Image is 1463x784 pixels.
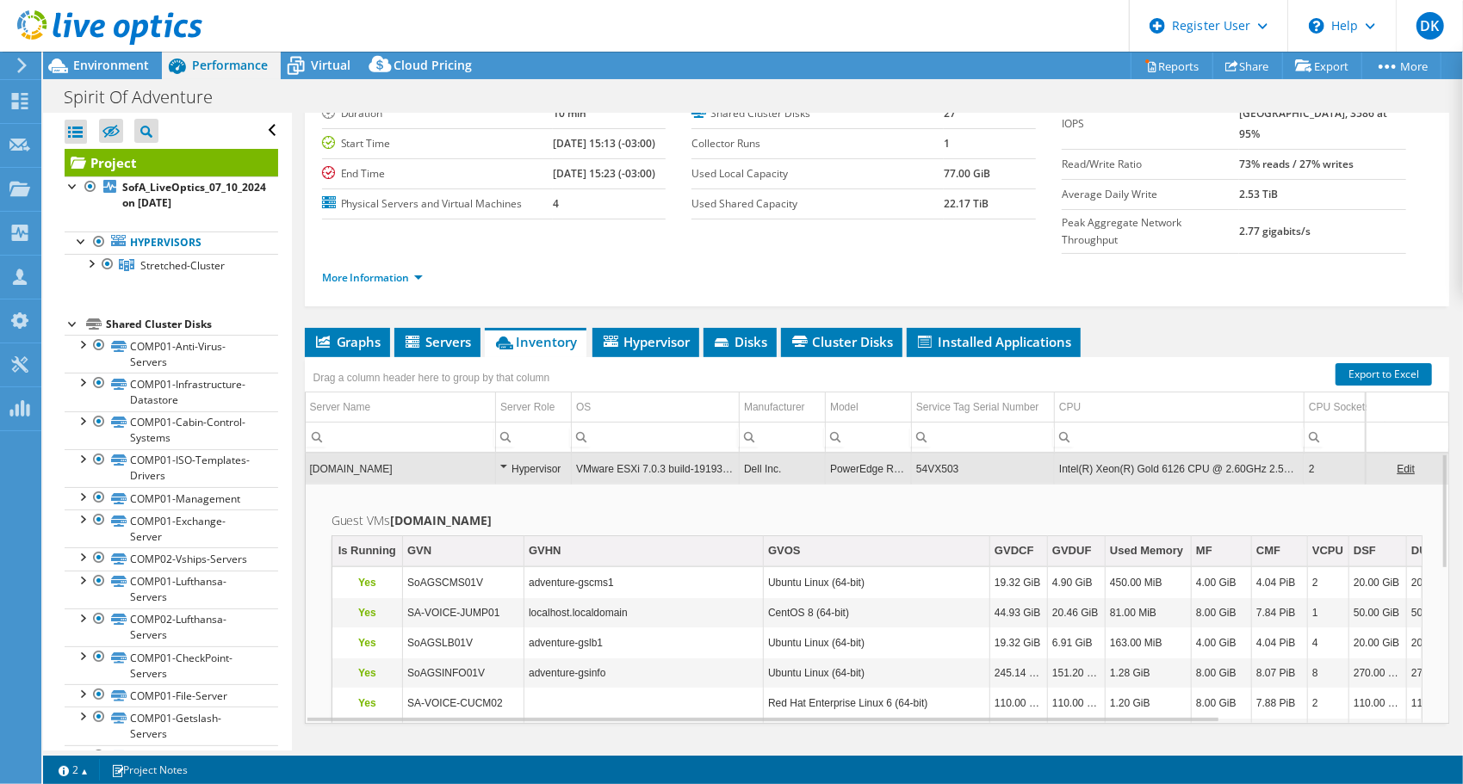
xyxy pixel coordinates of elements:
[691,165,944,182] label: Used Local Capacity
[572,392,740,423] td: OS Column
[1212,52,1283,79] a: Share
[313,333,381,350] span: Graphs
[601,333,691,350] span: Hypervisor
[391,512,493,528] b: [DOMAIN_NAME]
[1252,628,1308,658] td: Column CMF, Value 4.04 PiB
[1417,12,1444,40] span: DK
[764,628,990,658] td: Column GVOS, Value Ubuntu Linux (64-bit)
[1048,628,1106,658] td: Column GVDUF, Value 6.91 GiB
[1048,688,1106,719] td: Column GVDUF, Value 110.00 GiB
[332,688,403,719] td: Column Is Running, Value Yes
[332,568,403,598] td: Column Is Running, Value Yes
[1062,186,1239,203] label: Average Daily Write
[990,568,1048,598] td: Column GVDCF, Value 19.32 GiB
[65,335,278,373] a: COMP01-Anti-Virus-Servers
[995,540,1034,561] div: GVDCF
[764,536,990,566] td: GVOS Column
[553,196,559,211] b: 4
[740,454,826,484] td: Column Manufacturer, Value Dell Inc.
[1336,363,1432,386] a: Export to Excel
[65,487,278,509] a: COMP01-Management
[553,106,586,120] b: 10 min
[830,397,859,417] div: Model
[1239,157,1354,171] b: 73% reads / 27% writes
[65,646,278,684] a: COMP01-CheckPoint-Servers
[944,166,990,181] b: 77.00 GiB
[1309,397,1370,417] div: CPU Sockets
[1349,536,1407,566] td: DSF Column
[1349,658,1407,688] td: Column DSF, Value 270.00 GiB
[496,422,572,452] td: Column Server Role, Filter cell
[1256,540,1280,561] div: CMF
[65,608,278,646] a: COMP02-Lufthansa-Servers
[691,135,944,152] label: Collector Runs
[65,373,278,411] a: COMP01-Infrastructure-Datastore
[322,270,423,285] a: More Information
[1048,658,1106,688] td: Column GVDUF, Value 151.20 GiB
[1252,688,1308,719] td: Column CMF, Value 7.88 PiB
[1411,540,1435,561] div: DUF
[944,136,950,151] b: 1
[524,568,764,598] td: Column GVHN, Value adventure-gscms1
[912,392,1055,423] td: Service Tag Serial Number Column
[337,633,399,653] p: Yes
[1055,392,1305,423] td: CPU Column
[1349,628,1407,658] td: Column DSF, Value 20.00 GiB
[310,397,371,417] div: Server Name
[1110,540,1183,561] div: Used Memory
[106,314,278,335] div: Shared Cluster Disks
[572,422,740,452] td: Column OS, Filter cell
[916,397,1039,417] div: Service Tag Serial Number
[1305,422,1386,452] td: Column CPU Sockets, Filter cell
[553,166,655,181] b: [DATE] 15:23 (-03:00)
[912,422,1055,452] td: Column Service Tag Serial Number, Filter cell
[403,628,524,658] td: Column GVN, Value SoAGSLB01V
[768,540,801,561] div: GVOS
[1305,392,1386,423] td: CPU Sockets Column
[73,57,149,73] span: Environment
[493,333,578,350] span: Inventory
[524,598,764,628] td: Column GVHN, Value localhost.localdomain
[1048,536,1106,566] td: GVDUF Column
[1309,18,1324,34] svg: \n
[403,568,524,598] td: Column GVN, Value SoAGSCMS01V
[311,57,350,73] span: Virtual
[691,195,944,213] label: Used Shared Capacity
[394,57,472,73] span: Cloud Pricing
[1349,568,1407,598] td: Column DSF, Value 20.00 GiB
[740,422,826,452] td: Column Manufacturer, Filter cell
[1354,540,1376,561] div: DSF
[1239,106,1387,141] b: [GEOGRAPHIC_DATA], 3586 at 95%
[1282,52,1362,79] a: Export
[332,628,403,658] td: Column Is Running, Value Yes
[944,106,956,120] b: 27
[1106,598,1192,628] td: Column Used Memory, Value 81.00 MiB
[1308,628,1349,658] td: Column VCPU, Value 4
[322,165,553,182] label: End Time
[1349,598,1407,628] td: Column DSF, Value 50.00 GiB
[1308,536,1349,566] td: VCPU Column
[65,176,278,214] a: SofA_LiveOptics_07_10_2024 on [DATE]
[322,195,553,213] label: Physical Servers and Virtual Machines
[403,536,524,566] td: GVN Column
[332,510,1423,531] h2: Guest VMs
[309,366,555,390] div: Drag a column header here to group by that column
[691,105,944,122] label: Shared Cluster Disks
[338,540,396,561] div: Is Running
[337,572,399,593] p: Yes
[915,333,1072,350] span: Installed Applications
[1305,454,1386,484] td: Column CPU Sockets, Value 2
[56,88,239,107] h1: Spirit Of Adventure
[1308,688,1349,719] td: Column VCPU, Value 2
[1131,52,1213,79] a: Reports
[524,628,764,658] td: Column GVHN, Value adventure-gslb1
[46,759,100,781] a: 2
[1397,463,1415,475] a: Edit
[1062,156,1239,173] label: Read/Write Ratio
[1062,214,1239,249] label: Peak Aggregate Network Throughput
[65,254,278,276] a: Stretched-Cluster
[990,688,1048,719] td: Column GVDCF, Value 110.00 GiB
[990,628,1048,658] td: Column GVDCF, Value 19.32 GiB
[65,745,278,768] a: COMP01-MXP-Servers
[305,357,1449,723] div: Data grid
